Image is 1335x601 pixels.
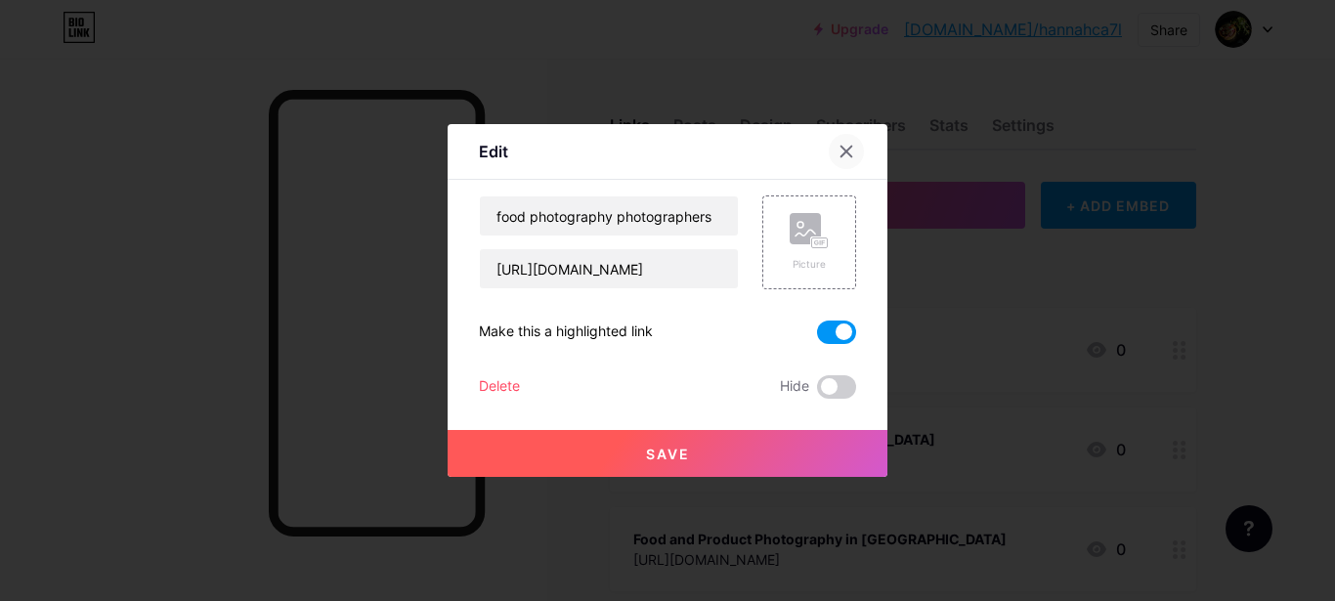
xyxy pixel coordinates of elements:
[480,196,738,236] input: Title
[790,257,829,272] div: Picture
[448,430,887,477] button: Save
[479,375,520,399] div: Delete
[479,140,508,163] div: Edit
[646,446,690,462] span: Save
[780,375,809,399] span: Hide
[479,321,653,344] div: Make this a highlighted link
[480,249,738,288] input: URL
